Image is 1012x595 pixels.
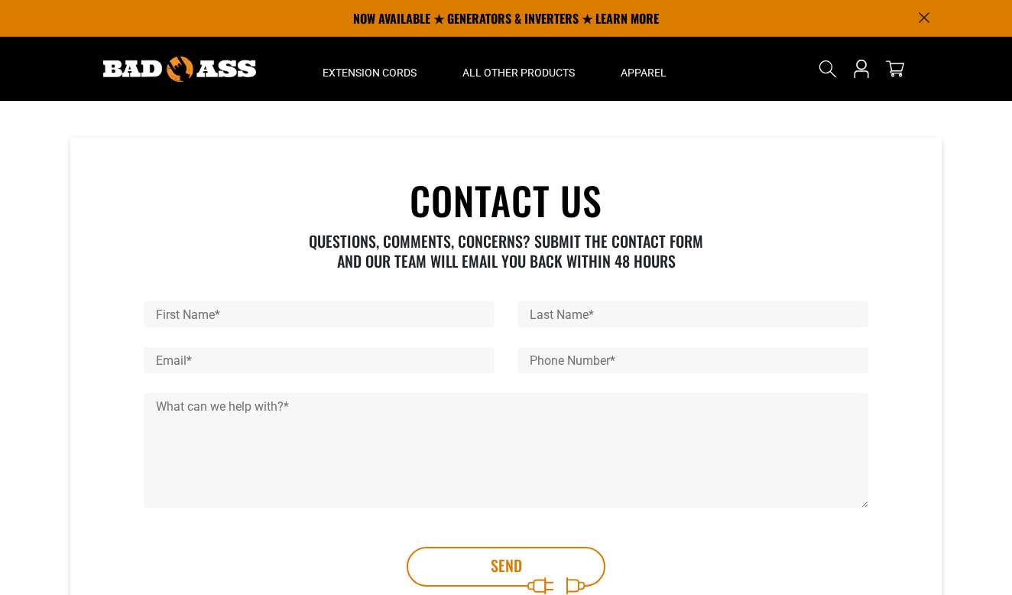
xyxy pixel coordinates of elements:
img: Bad Ass Extension Cords [103,57,256,82]
summary: Extension Cords [300,37,440,101]
summary: Apparel [598,37,689,101]
summary: All Other Products [440,37,598,101]
summary: Search [816,57,840,81]
h1: CONTACT US [144,180,868,219]
span: All Other Products [462,66,575,80]
span: Apparel [621,66,667,80]
span: Extension Cords [323,66,417,80]
p: QUESTIONS, COMMENTS, CONCERNS? SUBMIT THE CONTACT FORM AND OUR TEAM WILL EMAIL YOU BACK WITHIN 48... [298,231,715,271]
button: Send [407,547,605,587]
